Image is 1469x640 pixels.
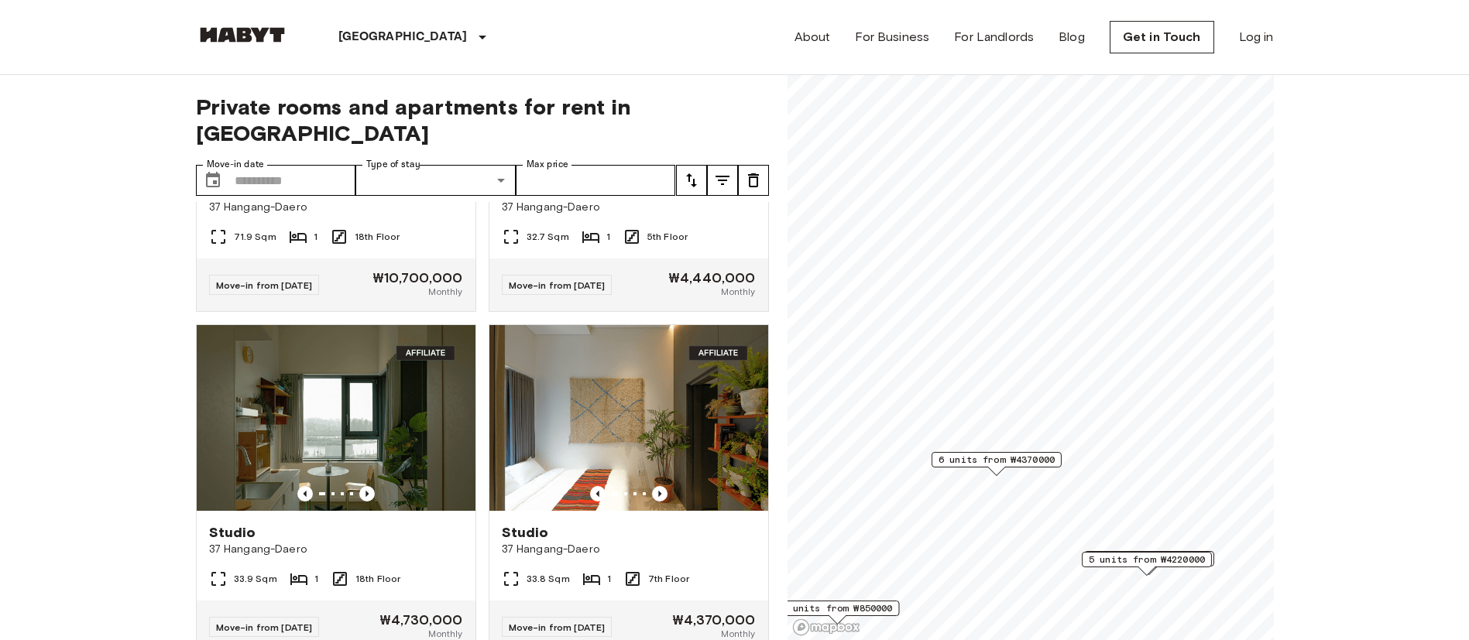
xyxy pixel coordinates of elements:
[1088,553,1204,566] span: 5 units from ₩4220000
[721,285,755,299] span: Monthly
[366,158,420,171] label: Type of stay
[509,621,606,633] span: Move-in from [DATE]
[652,486,668,501] button: Previous image
[489,325,768,511] img: Marketing picture of unit EP-Y-B-07-00
[509,279,606,291] span: Move-in from [DATE]
[938,453,1054,467] span: 6 units from ₩4370000
[502,200,756,215] span: 37 Hangang-Daero
[954,28,1034,46] a: For Landlords
[355,572,401,586] span: 18th Floor
[590,486,606,501] button: Previous image
[527,158,568,171] label: Max price
[379,613,463,627] span: ₩4,730,000
[1083,551,1213,575] div: Map marker
[502,542,756,557] span: 37 Hangang-Daero
[672,613,756,627] span: ₩4,370,000
[209,523,256,542] span: Studio
[197,165,228,196] button: Choose date
[207,158,264,171] label: Move-in date
[855,28,929,46] a: For Business
[502,523,549,542] span: Studio
[527,572,570,586] span: 33.8 Sqm
[931,452,1061,476] div: Map marker
[428,285,462,299] span: Monthly
[795,28,831,46] a: About
[196,27,289,43] img: Habyt
[314,572,318,586] span: 1
[707,165,738,196] button: tune
[527,230,569,244] span: 32.7 Sqm
[1110,21,1214,53] a: Get in Touch
[774,601,899,625] div: Map marker
[372,271,463,285] span: ₩10,700,000
[606,230,610,244] span: 1
[355,230,400,244] span: 18th Floor
[234,572,277,586] span: 33.9 Sqm
[607,572,611,586] span: 1
[792,618,860,636] a: Mapbox logo
[1081,552,1211,576] div: Map marker
[1059,28,1085,46] a: Blog
[209,200,463,215] span: 37 Hangang-Daero
[1239,28,1274,46] a: Log in
[234,230,276,244] span: 71.9 Sqm
[197,325,475,511] img: Marketing picture of unit EP-Y-P-18-00
[781,601,892,615] span: 9 units from ₩850000
[668,271,756,285] span: ₩4,440,000
[314,230,317,244] span: 1
[338,28,468,46] p: [GEOGRAPHIC_DATA]
[359,486,375,501] button: Previous image
[738,165,769,196] button: tune
[196,94,769,146] span: Private rooms and apartments for rent in [GEOGRAPHIC_DATA]
[647,230,688,244] span: 5th Floor
[209,542,463,557] span: 37 Hangang-Daero
[648,572,689,586] span: 7th Floor
[676,165,707,196] button: tune
[297,486,313,501] button: Previous image
[216,279,313,291] span: Move-in from [DATE]
[216,621,313,633] span: Move-in from [DATE]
